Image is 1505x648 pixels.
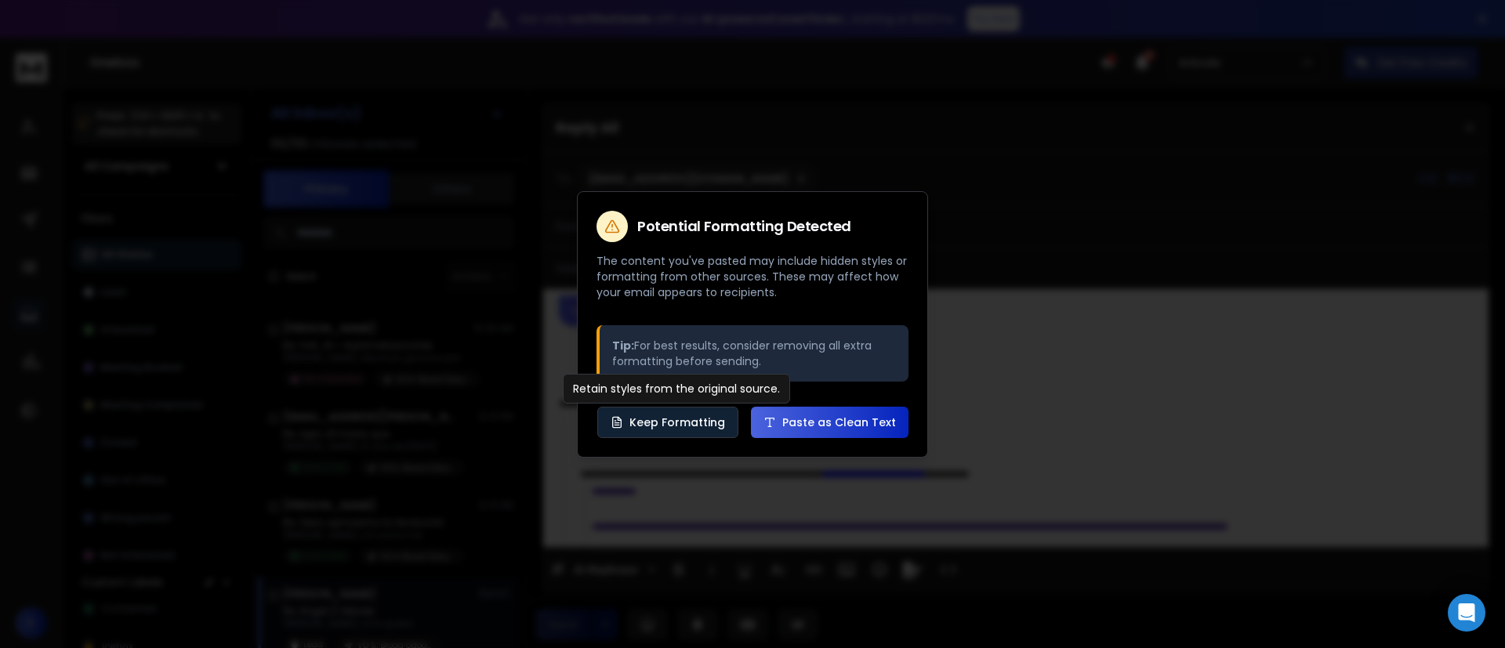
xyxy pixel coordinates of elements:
button: Paste as Clean Text [751,407,908,438]
p: The content you've pasted may include hidden styles or formatting from other sources. These may a... [597,253,908,300]
h2: Potential Formatting Detected [637,219,851,233]
div: Retain styles from the original source. [563,374,790,404]
strong: Tip: [612,338,634,353]
p: For best results, consider removing all extra formatting before sending. [612,338,896,369]
div: Open Intercom Messenger [1448,594,1485,632]
button: Keep Formatting [597,407,738,438]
